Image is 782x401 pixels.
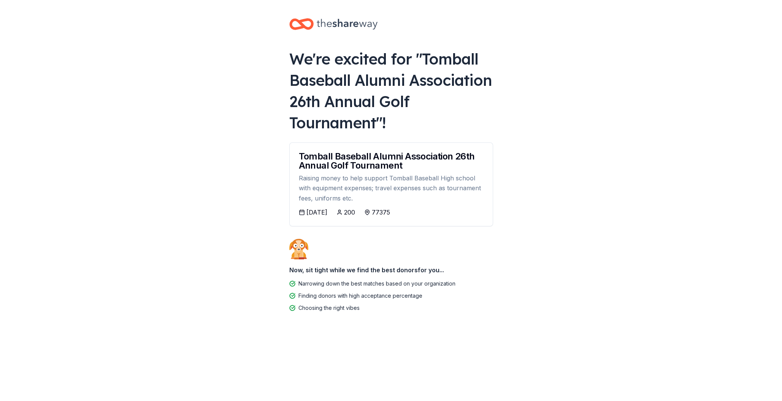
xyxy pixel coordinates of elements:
[299,152,484,170] div: Tomball Baseball Alumni Association 26th Annual Golf Tournament
[289,238,308,259] img: Dog waiting patiently
[298,279,455,288] div: Narrowing down the best matches based on your organization
[299,173,484,203] div: Raising money to help support Tomball Baseball High school with equipment expenses; travel expens...
[298,291,422,300] div: Finding donors with high acceptance percentage
[344,208,355,217] div: 200
[289,262,493,278] div: Now, sit tight while we find the best donors for you...
[306,208,327,217] div: [DATE]
[289,48,493,133] div: We're excited for " Tomball Baseball Alumni Association 26th Annual Golf Tournament "!
[298,303,360,313] div: Choosing the right vibes
[372,208,390,217] div: 77375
